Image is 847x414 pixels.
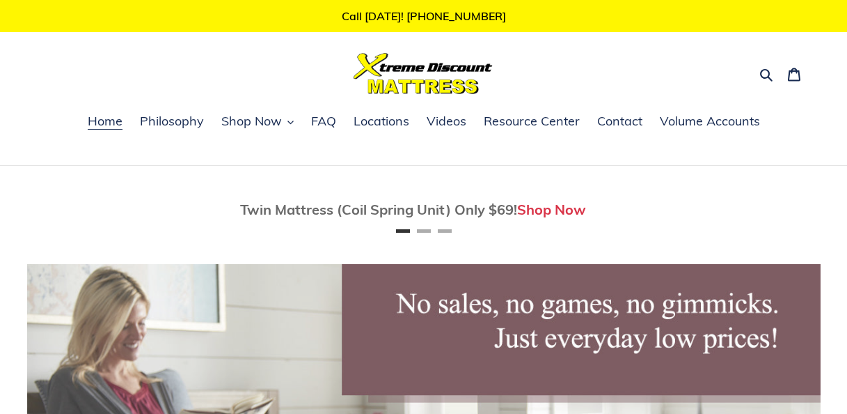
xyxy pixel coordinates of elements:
[417,229,431,233] button: Page 2
[517,201,586,218] a: Shop Now
[133,112,211,132] a: Philosophy
[221,113,282,130] span: Shop Now
[484,113,580,130] span: Resource Center
[347,112,416,132] a: Locations
[140,113,204,130] span: Philosophy
[311,113,336,130] span: FAQ
[427,113,466,130] span: Videos
[304,112,343,132] a: FAQ
[660,113,760,130] span: Volume Accounts
[354,53,493,94] img: Xtreme Discount Mattress
[88,113,122,130] span: Home
[240,201,517,218] span: Twin Mattress (Coil Spring Unit) Only $69!
[214,112,301,132] button: Shop Now
[477,112,587,132] a: Resource Center
[396,229,410,233] button: Page 1
[354,113,409,130] span: Locations
[438,229,452,233] button: Page 3
[420,112,473,132] a: Videos
[81,112,129,132] a: Home
[653,112,767,132] a: Volume Accounts
[597,113,642,130] span: Contact
[590,112,649,132] a: Contact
